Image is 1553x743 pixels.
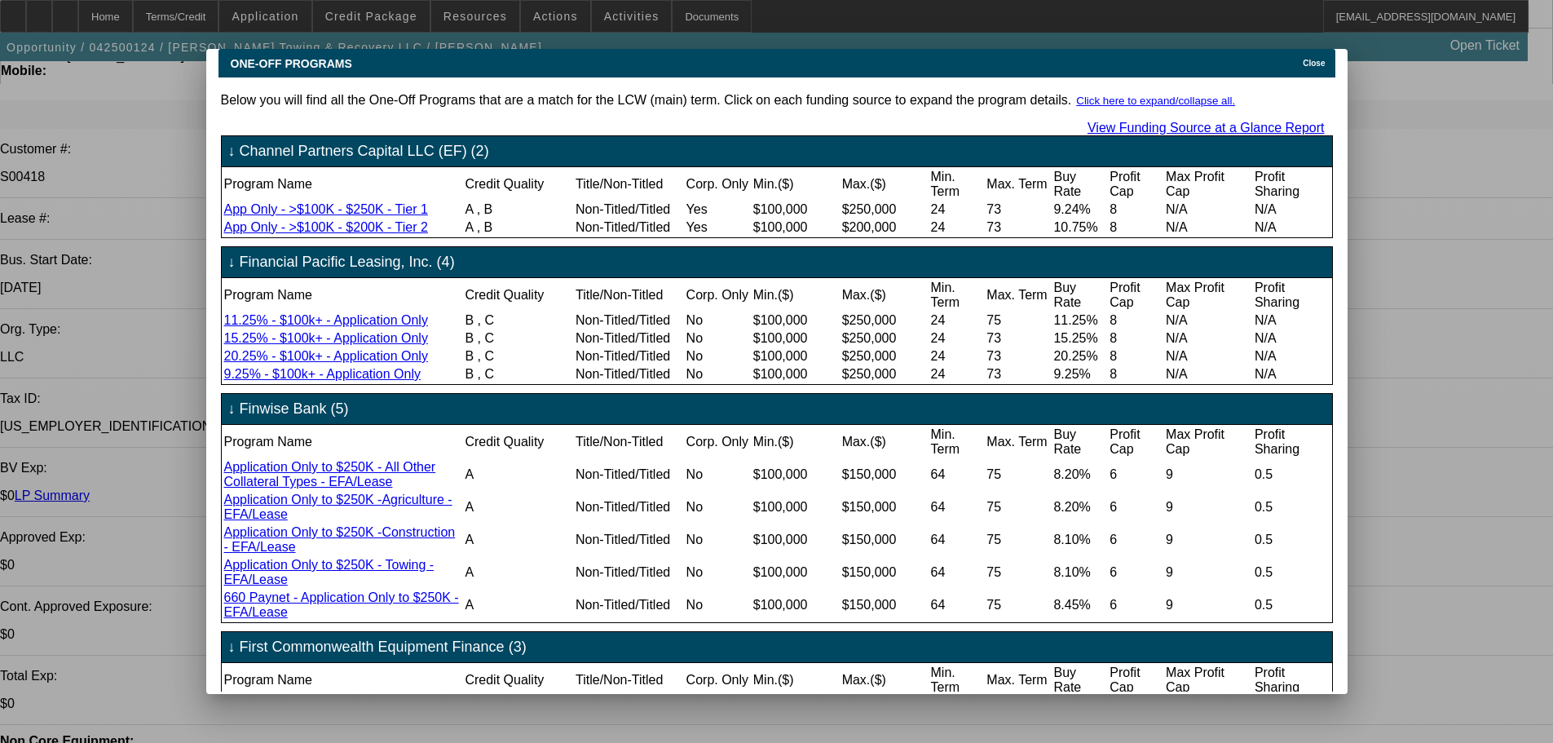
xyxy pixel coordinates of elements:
span: , [478,349,481,363]
td: 75 [986,312,1051,329]
a: Application Only to $250K - All Other Collateral Types - EFA/Lease [224,460,436,489]
td: Max.($) [841,427,929,458]
td: Profit Sharing [1254,427,1330,458]
td: 64 [930,557,985,588]
td: Profit Sharing [1254,169,1330,200]
td: Yes [686,219,751,236]
span: ↓ [228,254,236,271]
td: Non-Titled/Titled [575,366,684,383]
td: Profit Sharing [1254,280,1330,311]
td: Min.($) [752,665,840,696]
td: N/A [1165,330,1252,347]
td: Credit Quality [464,665,573,696]
button: Click here to expand/collapse all. [1071,94,1240,108]
td: 9 [1165,557,1252,588]
td: 9 [1165,459,1252,490]
span: B [465,331,474,345]
td: $250,000 [841,330,929,347]
a: App Only - >$100K - $250K - Tier 1 [224,202,428,216]
td: 0.5 [1254,524,1330,555]
td: $100,000 [752,459,840,490]
td: 24 [930,348,985,365]
td: 73 [986,366,1051,383]
td: Program Name [223,665,463,696]
td: Corp. Only [686,280,751,311]
td: No [686,557,751,588]
span: B [465,367,474,381]
td: 0.5 [1254,557,1330,588]
td: Min.($) [752,427,840,458]
td: $250,000 [841,201,929,218]
td: $150,000 [841,459,929,490]
span: , [477,202,480,216]
td: Title/Non-Titled [575,280,684,311]
td: Title/Non-Titled [575,169,684,200]
span: ONE-OFF PROGRAMS [231,57,352,70]
span: C [484,313,494,327]
td: 6 [1109,557,1163,588]
td: No [686,366,751,383]
td: Credit Quality [464,169,573,200]
td: Profit Cap [1109,665,1163,696]
td: Buy Rate [1052,169,1107,200]
td: $100,000 [752,590,840,621]
td: Max. Term [986,169,1051,200]
td: N/A [1165,201,1252,218]
span: Financial Pacific Leasing, Inc. (4) [240,254,455,271]
td: Yes [686,201,751,218]
td: 9.24% [1052,201,1107,218]
td: 11.25% [1052,312,1107,329]
a: 11.25% - $100k+ - Application Only [224,313,428,327]
td: $250,000 [841,348,929,365]
a: 20.25% - $100k+ - Application Only [224,349,428,363]
td: Non-Titled/Titled [575,590,684,621]
td: 8 [1109,330,1163,347]
td: Non-Titled/Titled [575,330,684,347]
td: Corp. Only [686,169,751,200]
td: 10.75% [1052,219,1107,236]
td: 73 [986,348,1051,365]
td: 64 [930,524,985,555]
td: N/A [1165,219,1252,236]
td: $100,000 [752,312,840,329]
td: Buy Rate [1052,280,1107,311]
td: Max.($) [841,665,929,696]
td: Max. Term [986,665,1051,696]
td: $100,000 [752,492,840,523]
td: $100,000 [752,557,840,588]
td: Credit Quality [464,427,573,458]
span: Close [1303,59,1325,68]
td: Corp. Only [686,427,751,458]
td: $250,000 [841,366,929,383]
span: A [465,202,473,216]
td: Non-Titled/Titled [575,524,684,555]
span: A [465,220,473,234]
a: View Funding Source at a Glance Report [1088,121,1325,135]
a: Application Only to $250K - Towing - EFA/Lease [224,558,435,586]
td: $100,000 [752,201,840,218]
td: 20.25% [1052,348,1107,365]
td: 8 [1109,312,1163,329]
td: 15.25% [1052,330,1107,347]
td: 75 [986,492,1051,523]
td: 0.5 [1254,459,1330,490]
p: Below you will find all the One-Off Programs that are a match for the LCW (main) term. Click on e... [221,93,1333,108]
td: Buy Rate [1052,427,1107,458]
td: 73 [986,219,1051,236]
td: No [686,459,751,490]
td: 0.5 [1254,492,1330,523]
td: Non-Titled/Titled [575,312,684,329]
td: 24 [930,219,985,236]
td: $150,000 [841,524,929,555]
td: Min. Term [930,280,985,311]
span: Finwise Bank (5) [240,400,349,418]
span: ↓ [228,400,236,418]
span: B [465,313,474,327]
td: Min. Term [930,427,985,458]
td: 8 [1109,201,1163,218]
span: A [465,467,474,481]
td: Non-Titled/Titled [575,219,684,236]
a: Application Only to $250K -Agriculture - EFA/Lease [224,493,452,521]
span: B [484,202,493,216]
td: Program Name [223,280,463,311]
